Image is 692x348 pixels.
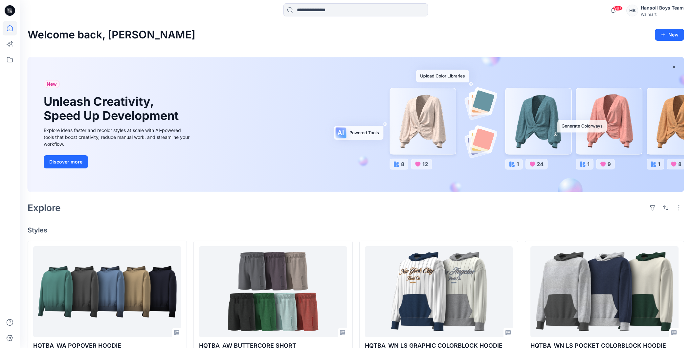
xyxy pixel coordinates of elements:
[530,246,679,337] a: HQTBA_WN LS POCKET COLORBLOCK HOODIE
[613,6,623,11] span: 99+
[655,29,684,41] button: New
[44,95,182,123] h1: Unleash Creativity, Speed Up Development
[44,127,191,147] div: Explore ideas faster and recolor styles at scale with AI-powered tools that boost creativity, red...
[47,80,57,88] span: New
[365,246,513,337] a: HQTBA_WN LS GRAPHIC COLORBLOCK HOODIE
[28,29,195,41] h2: Welcome back, [PERSON_NAME]
[28,226,684,234] h4: Styles
[641,12,684,17] div: Walmart
[28,203,61,213] h2: Explore
[199,246,347,337] a: HQTBA_AW BUTTERCORE SHORT
[44,155,191,168] a: Discover more
[641,4,684,12] div: Hansoll Boys Team
[44,155,88,168] button: Discover more
[626,5,638,16] div: HB
[33,246,181,337] a: HQTBA_WA POPOVER HOODIE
